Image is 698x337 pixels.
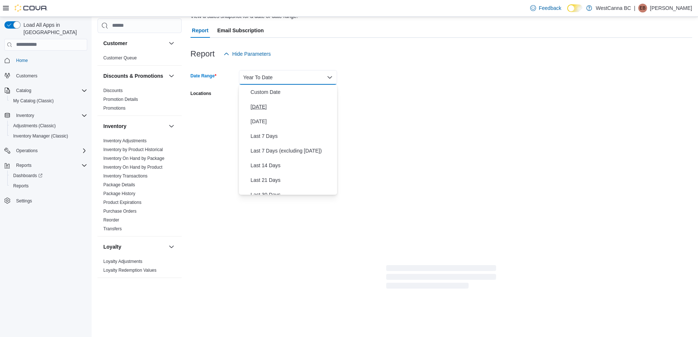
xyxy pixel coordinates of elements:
[97,54,182,65] div: Customer
[10,121,87,130] span: Adjustments (Classic)
[1,160,90,171] button: Reports
[251,161,334,170] span: Last 14 Days
[191,73,217,79] label: Date Range
[13,161,87,170] span: Reports
[103,285,115,292] h3: OCM
[221,47,274,61] button: Hide Parameters
[103,226,122,231] a: Transfers
[1,146,90,156] button: Operations
[167,122,176,131] button: Inventory
[386,267,496,290] span: Loading
[1,195,90,206] button: Settings
[103,72,163,80] h3: Discounts & Promotions
[596,4,631,12] p: WestCanna BC
[650,4,692,12] p: [PERSON_NAME]
[103,259,143,264] a: Loyalty Adjustments
[103,156,165,161] a: Inventory On Hand by Package
[239,70,337,85] button: Year To Date
[103,200,141,205] a: Product Expirations
[239,85,337,195] div: Select listbox
[103,122,166,130] button: Inventory
[251,88,334,96] span: Custom Date
[15,4,48,12] img: Cova
[13,86,34,95] button: Catalog
[103,40,127,47] h3: Customer
[7,131,90,141] button: Inventory Manager (Classic)
[13,111,87,120] span: Inventory
[13,111,37,120] button: Inventory
[217,23,264,38] span: Email Subscription
[251,102,334,111] span: [DATE]
[103,285,166,292] button: OCM
[103,173,148,179] a: Inventory Transactions
[1,110,90,121] button: Inventory
[567,4,583,12] input: Dark Mode
[251,176,334,184] span: Last 21 Days
[103,165,162,170] a: Inventory On Hand by Product
[103,259,143,264] span: Loyalty Adjustments
[13,146,87,155] span: Operations
[103,106,126,111] a: Promotions
[640,4,646,12] span: EB
[103,147,163,152] a: Inventory by Product Historical
[7,121,90,131] button: Adjustments (Classic)
[13,197,35,205] a: Settings
[103,173,148,179] span: Inventory Transactions
[10,182,87,190] span: Reports
[192,23,208,38] span: Report
[21,21,87,36] span: Load All Apps in [GEOGRAPHIC_DATA]
[103,217,119,223] span: Reorder
[103,72,166,80] button: Discounts & Promotions
[251,146,334,155] span: Last 7 Days (excluding [DATE])
[10,132,71,140] a: Inventory Manager (Classic)
[10,121,59,130] a: Adjustments (Classic)
[103,243,121,250] h3: Loyalty
[10,132,87,140] span: Inventory Manager (Classic)
[103,55,137,61] span: Customer Queue
[103,122,126,130] h3: Inventory
[13,71,87,80] span: Customers
[103,182,135,188] span: Package Details
[13,173,43,179] span: Dashboards
[103,97,138,102] a: Promotion Details
[13,196,87,205] span: Settings
[13,56,31,65] a: Home
[103,191,135,196] a: Package History
[103,217,119,223] a: Reorder
[103,55,137,61] a: Customer Queue
[7,181,90,191] button: Reports
[103,243,166,250] button: Loyalty
[16,88,31,94] span: Catalog
[16,198,32,204] span: Settings
[103,88,123,93] a: Discounts
[167,284,176,293] button: OCM
[103,209,137,214] a: Purchase Orders
[13,161,34,170] button: Reports
[103,268,156,273] a: Loyalty Redemption Values
[1,55,90,66] button: Home
[10,96,57,105] a: My Catalog (Classic)
[191,50,215,58] h3: Report
[167,242,176,251] button: Loyalty
[13,123,56,129] span: Adjustments (Classic)
[97,136,182,236] div: Inventory
[97,257,182,278] div: Loyalty
[167,39,176,48] button: Customer
[7,171,90,181] a: Dashboards
[638,4,647,12] div: Elisabeth Bjornson
[1,85,90,96] button: Catalog
[10,171,45,180] a: Dashboards
[13,98,54,104] span: My Catalog (Classic)
[634,4,635,12] p: |
[103,138,147,144] span: Inventory Adjustments
[16,148,38,154] span: Operations
[1,70,90,81] button: Customers
[539,4,561,12] span: Feedback
[13,183,29,189] span: Reports
[103,155,165,161] span: Inventory On Hand by Package
[13,72,40,80] a: Customers
[16,113,34,118] span: Inventory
